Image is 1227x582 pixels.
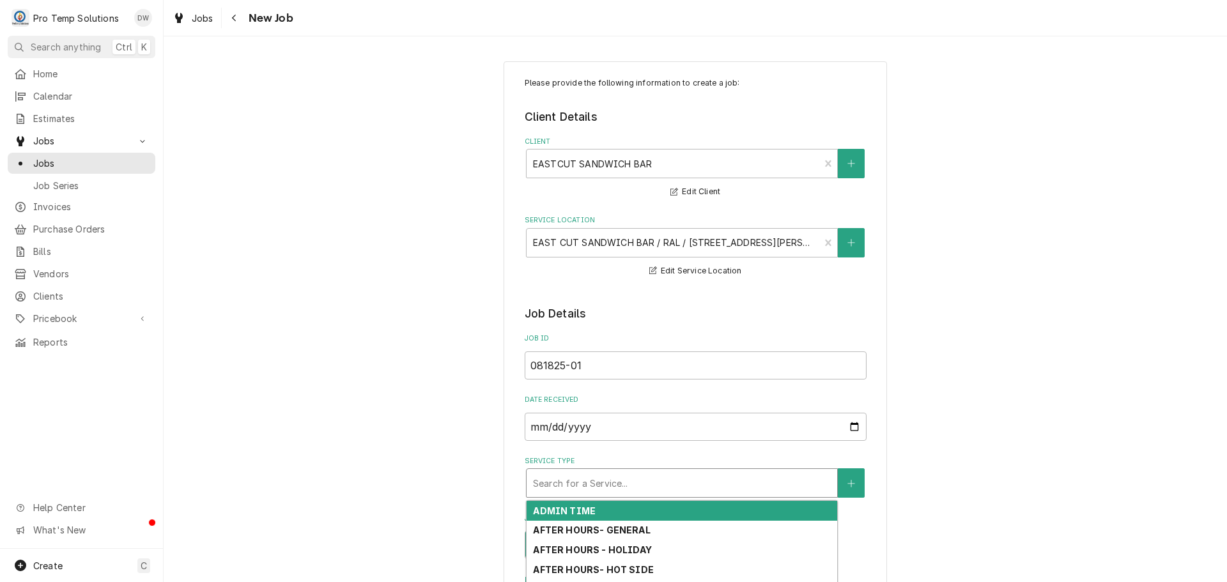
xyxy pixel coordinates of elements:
strong: ADMIN TIME [533,505,596,516]
legend: Job Details [525,305,867,322]
div: Job ID [525,333,867,379]
button: Navigate back [224,8,245,28]
span: Reports [33,335,149,349]
a: Calendar [8,86,155,107]
div: DW [134,9,152,27]
a: Jobs [8,153,155,174]
span: Pricebook [33,312,130,325]
a: Bills [8,241,155,262]
svg: Create New Location [847,238,855,247]
label: Job ID [525,333,867,344]
button: Search anythingCtrlK [8,36,155,58]
button: Create New Service [838,468,865,498]
a: Job Series [8,175,155,196]
a: Vendors [8,263,155,284]
span: Search anything [31,40,101,54]
span: Vendors [33,267,149,280]
span: Job Series [33,179,149,192]
a: Reports [8,332,155,353]
span: Jobs [33,157,149,170]
div: Pro Temp Solutions's Avatar [12,9,29,27]
label: Job Type [525,514,867,524]
div: Service Type [525,456,867,498]
div: Service Location [525,215,867,279]
span: What's New [33,523,148,537]
strong: AFTER HOURS- HOT SIDE [533,564,653,575]
a: Invoices [8,196,155,217]
div: Dana Williams's Avatar [134,9,152,27]
a: Go to Pricebook [8,308,155,329]
span: C [141,559,147,572]
a: Home [8,63,155,84]
span: Jobs [33,134,130,148]
strong: AFTER HOURS- GENERAL [533,525,650,535]
p: Please provide the following information to create a job: [525,77,867,89]
div: Date Received [525,395,867,440]
legend: Client Details [525,109,867,125]
span: Jobs [192,11,213,25]
label: Client [525,137,867,147]
span: K [141,40,147,54]
button: Create New Client [838,149,865,178]
div: Client [525,137,867,200]
span: Estimates [33,112,149,125]
div: P [12,9,29,27]
span: Help Center [33,501,148,514]
a: Go to What's New [8,519,155,540]
label: Service Type [525,456,867,466]
span: New Job [245,10,293,27]
span: Calendar [33,89,149,103]
span: Invoices [33,200,149,213]
svg: Create New Client [847,159,855,168]
input: yyyy-mm-dd [525,413,867,441]
a: Purchase Orders [8,218,155,240]
svg: Create New Service [847,479,855,488]
span: Bills [33,245,149,258]
span: Purchase Orders [33,222,149,236]
a: Go to Jobs [8,130,155,151]
button: Edit Service Location [647,263,744,279]
strong: AFTER HOURS - HOLIDAY [533,544,651,555]
span: Ctrl [116,40,132,54]
a: Go to Help Center [8,497,155,518]
span: Home [33,67,149,80]
button: Edit Client [668,184,722,200]
span: Clients [33,289,149,303]
a: Estimates [8,108,155,129]
a: Jobs [167,8,219,29]
span: Create [33,560,63,571]
a: Clients [8,286,155,307]
button: Create New Location [838,228,865,257]
div: Job Type [525,514,867,559]
label: Service Location [525,215,867,226]
label: Date Received [525,395,867,405]
div: Pro Temp Solutions [33,11,119,25]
